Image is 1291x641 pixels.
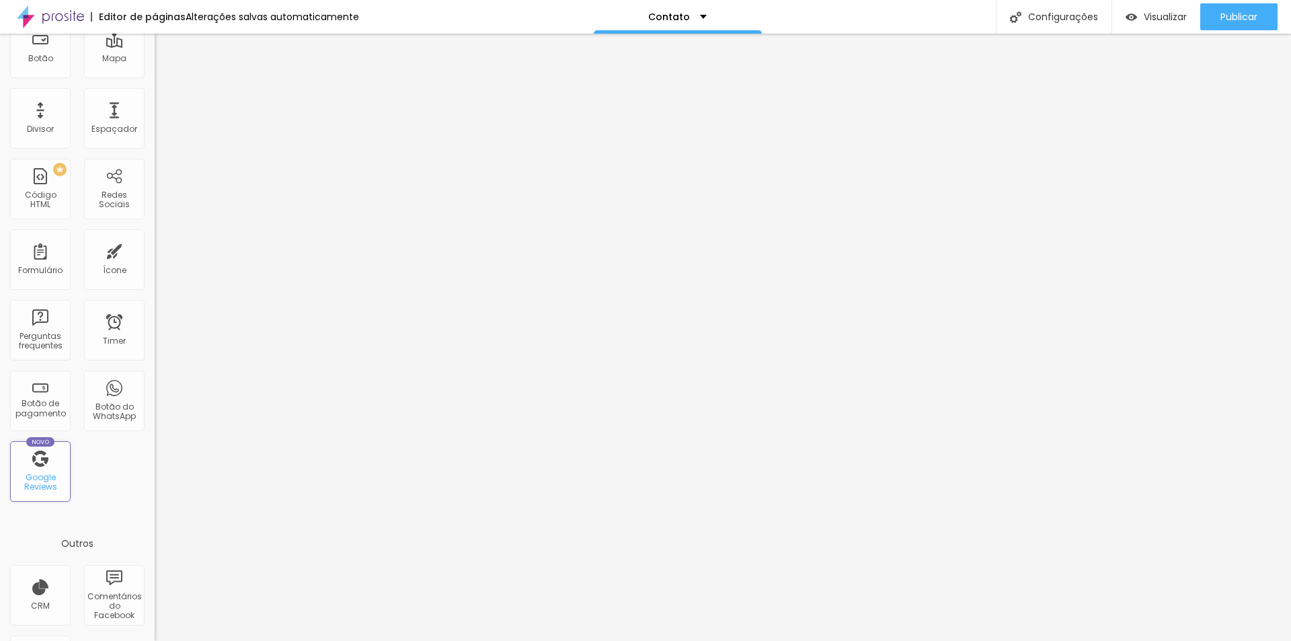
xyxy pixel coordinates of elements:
div: Google Reviews [13,473,67,492]
div: Botão [28,54,53,63]
span: Visualizar [1144,11,1187,22]
p: Contato [648,12,690,22]
iframe: Editor [155,34,1291,641]
div: Perguntas frequentes [13,332,67,351]
div: Botão de pagamento [13,399,67,418]
div: Espaçador [91,124,137,134]
div: Editor de páginas [91,12,186,22]
div: Ícone [103,266,126,275]
button: Visualizar [1112,3,1200,30]
div: Botão do WhatsApp [87,402,141,422]
span: Publicar [1220,11,1257,22]
button: Publicar [1200,3,1278,30]
div: Alterações salvas automaticamente [186,12,359,22]
div: Timer [103,336,126,346]
img: Icone [1010,11,1021,23]
div: CRM [31,601,50,611]
div: Formulário [18,266,63,275]
div: Mapa [102,54,126,63]
div: Divisor [27,124,54,134]
div: Redes Sociais [87,190,141,210]
img: view-1.svg [1126,11,1137,23]
div: Comentários do Facebook [87,592,141,621]
div: Novo [26,437,55,447]
div: Código HTML [13,190,67,210]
